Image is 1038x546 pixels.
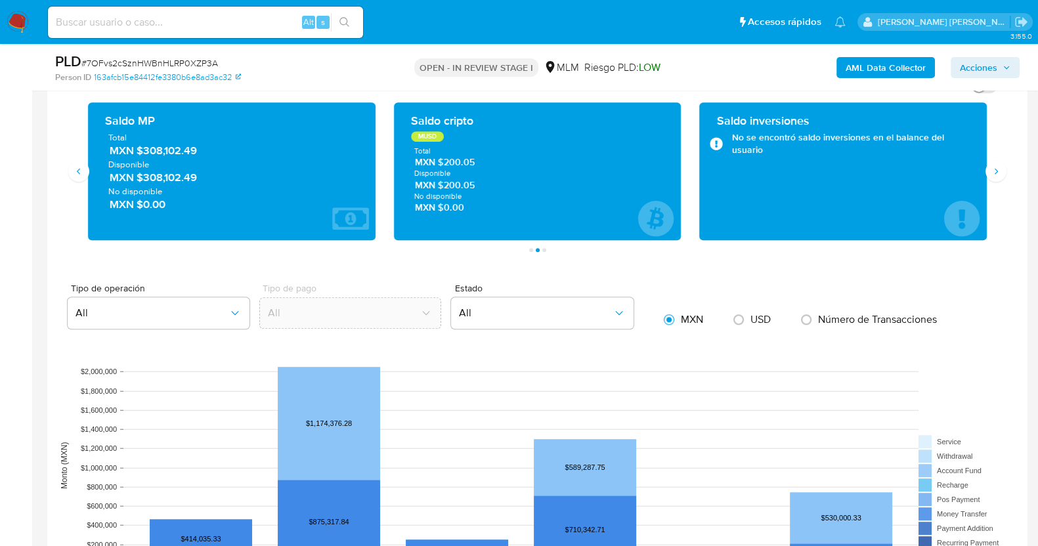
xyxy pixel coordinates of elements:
button: Acciones [951,57,1020,78]
span: LOW [639,60,660,75]
span: Accesos rápidos [748,15,821,29]
button: search-icon [331,13,358,31]
a: Notificaciones [834,16,846,28]
span: s [321,16,325,28]
b: Person ID [55,72,91,83]
span: # 7OFvs2cSznHWBnHLRP0XZP3A [81,56,218,70]
span: Riesgo PLD: [584,60,660,75]
input: Buscar usuario o caso... [48,14,363,31]
a: Salir [1014,15,1028,29]
span: 3.155.0 [1010,31,1031,41]
span: Acciones [960,57,997,78]
span: Alt [303,16,314,28]
p: baltazar.cabreradupeyron@mercadolibre.com.mx [878,16,1010,28]
a: 163afcb15e84412fe3380b6e8ad3ac32 [94,72,241,83]
b: AML Data Collector [846,57,926,78]
b: PLD [55,51,81,72]
div: MLM [544,60,579,75]
button: AML Data Collector [836,57,935,78]
p: OPEN - IN REVIEW STAGE I [414,58,538,77]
